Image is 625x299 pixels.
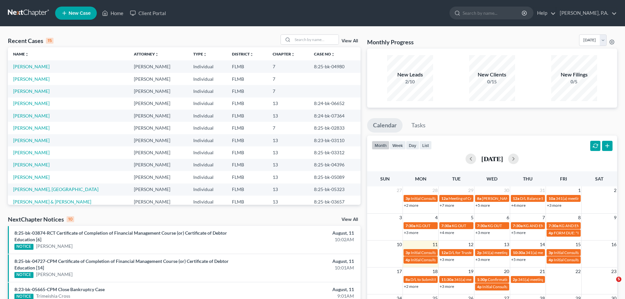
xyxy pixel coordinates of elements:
[188,97,227,110] td: Individual
[203,53,207,56] i: unfold_more
[387,71,433,78] div: New Leads
[267,73,309,85] td: 7
[419,141,432,150] button: list
[511,257,526,262] a: +5 more
[387,78,433,85] div: 2/10
[411,196,444,201] span: Initial Consultation
[539,186,546,194] span: 31
[245,230,354,236] div: August, 11
[441,250,448,255] span: 12a
[410,277,479,282] span: D/L to Submit Bank Stmt and P&L's to Tee
[13,162,50,167] a: [PERSON_NAME]
[406,196,410,201] span: 3p
[267,146,309,159] td: 13
[518,277,581,282] span: 341(a) meeting for [PERSON_NAME]
[129,171,188,183] td: [PERSON_NAME]
[291,53,295,56] i: unfold_more
[13,186,98,192] a: [PERSON_NAME], [GEOGRAPHIC_DATA]
[523,223,556,228] span: KG AND EMD OUT
[99,7,127,19] a: Home
[575,267,581,275] span: 22
[129,97,188,110] td: [PERSON_NAME]
[129,110,188,122] td: [PERSON_NAME]
[342,217,358,222] a: View All
[477,250,482,255] span: 2p
[227,134,267,146] td: FLMB
[406,223,415,228] span: 7:30a
[309,97,361,110] td: 8:24-bk-06652
[129,159,188,171] td: [PERSON_NAME]
[470,214,474,222] span: 5
[481,155,503,162] h2: [DATE]
[227,196,267,208] td: FLMB
[406,257,410,262] span: 4p
[309,171,361,183] td: 8:25-bk-05089
[331,53,335,56] i: unfold_more
[539,267,546,275] span: 21
[616,277,621,282] span: 5
[309,183,361,196] td: 8:25-bk-05323
[448,250,494,255] span: D/L for Trustee Docs (Clay)
[440,230,454,235] a: +4 more
[448,196,521,201] span: Meeting of Creditors for [PERSON_NAME]
[469,71,515,78] div: New Clients
[611,267,617,275] span: 23
[534,7,556,19] a: Help
[13,150,50,155] a: [PERSON_NAME]
[452,176,461,182] span: Tue
[134,52,159,56] a: Attorneyunfold_more
[406,277,410,282] span: 8a
[188,196,227,208] td: Individual
[267,110,309,122] td: 13
[13,76,50,82] a: [PERSON_NAME]
[13,138,50,143] a: [PERSON_NAME]
[227,110,267,122] td: FLMB
[188,85,227,97] td: Individual
[227,85,267,97] td: FLMB
[613,214,617,222] span: 9
[523,176,532,182] span: Thu
[415,176,427,182] span: Mon
[520,196,549,201] span: D/L Balance Sign
[227,159,267,171] td: FLMB
[404,284,418,289] a: +2 more
[482,284,532,289] span: Initial Consultation via Phone
[227,60,267,73] td: FLMB
[67,216,74,222] div: 10
[475,230,490,235] a: +3 more
[440,284,454,289] a: +3 more
[188,171,227,183] td: Individual
[503,267,510,275] span: 20
[603,277,618,292] iframe: Intercom live chat
[309,146,361,159] td: 8:25-bk-03312
[227,146,267,159] td: FLMB
[273,52,295,56] a: Chapterunfold_more
[25,53,29,56] i: unfold_more
[267,183,309,196] td: 13
[380,176,390,182] span: Sun
[475,203,490,208] a: +5 more
[440,257,454,262] a: +3 more
[129,146,188,159] td: [PERSON_NAME]
[575,241,581,248] span: 15
[549,230,553,235] span: 4p
[13,113,50,118] a: [PERSON_NAME]
[309,110,361,122] td: 8:24-bk-07364
[482,196,536,201] span: [PERSON_NAME]'s SCHEDULE
[36,243,73,249] a: [PERSON_NAME]
[250,53,254,56] i: unfold_more
[406,141,419,150] button: day
[309,196,361,208] td: 8:25-bk-03657
[129,73,188,85] td: [PERSON_NAME]
[14,230,227,242] a: 8:25-bk-03874-RCT Certificate of Completion of Financial Management Course (or) Certificate of De...
[434,214,438,222] span: 4
[13,88,50,94] a: [PERSON_NAME]
[396,241,403,248] span: 10
[193,52,207,56] a: Typeunfold_more
[227,122,267,134] td: FLMB
[14,287,105,292] a: 8:23-bk-05665-CPM Close Bankruptcy Case
[227,171,267,183] td: FLMB
[549,223,558,228] span: 7:30a
[188,134,227,146] td: Individual
[129,196,188,208] td: [PERSON_NAME]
